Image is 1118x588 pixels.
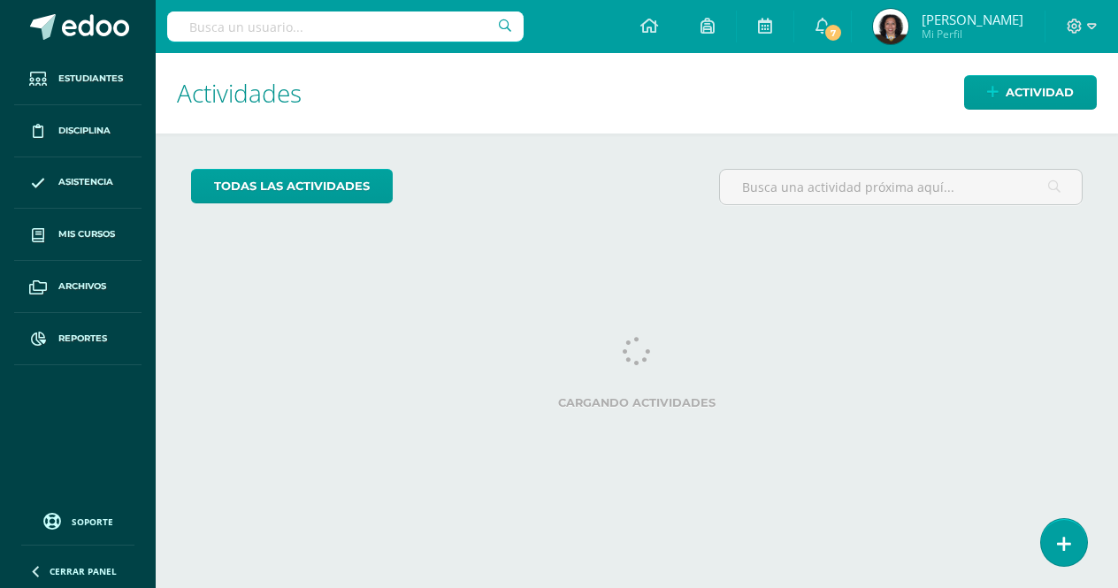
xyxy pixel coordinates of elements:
a: Soporte [21,508,134,532]
span: Estudiantes [58,72,123,86]
h1: Actividades [177,53,1097,134]
a: Estudiantes [14,53,142,105]
label: Cargando actividades [191,396,1083,409]
a: Mis cursos [14,209,142,261]
span: Mi Perfil [922,27,1023,42]
a: todas las Actividades [191,169,393,203]
span: Soporte [72,515,113,528]
a: Reportes [14,313,142,365]
span: 7 [823,23,842,42]
input: Busca una actividad próxima aquí... [720,170,1082,204]
span: Disciplina [58,124,111,138]
a: Archivos [14,261,142,313]
span: [PERSON_NAME] [922,11,1023,28]
a: Actividad [964,75,1097,110]
img: 1c8923e76ea64e00436fe67413b3b1a1.png [873,9,908,44]
span: Asistencia [58,175,113,189]
span: Reportes [58,332,107,346]
a: Asistencia [14,157,142,210]
input: Busca un usuario... [167,11,524,42]
a: Disciplina [14,105,142,157]
span: Mis cursos [58,227,115,241]
span: Actividad [1006,76,1074,109]
span: Cerrar panel [50,565,117,577]
span: Archivos [58,279,106,294]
